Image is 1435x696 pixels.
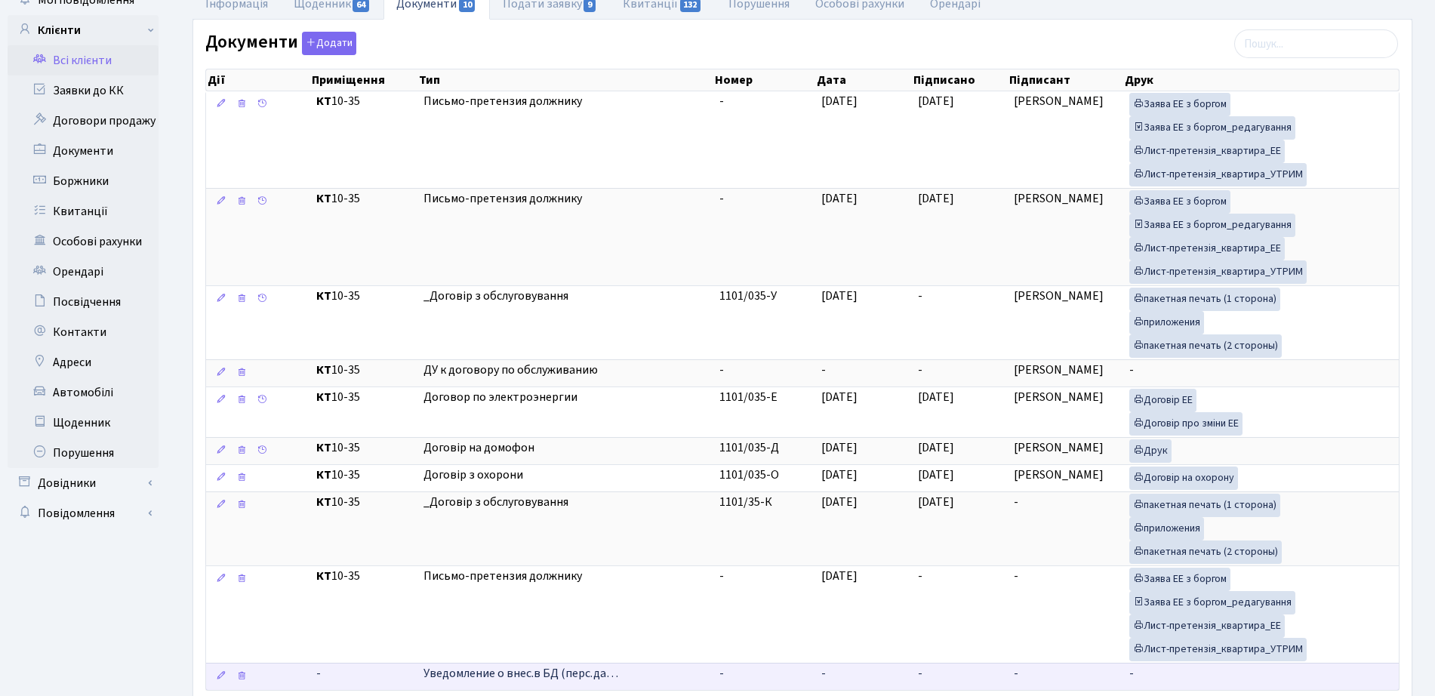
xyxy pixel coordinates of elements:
[1129,412,1243,436] a: Договір про зміни ЕЕ
[1129,467,1238,490] a: Договір на охорону
[316,362,331,378] b: КТ
[316,93,411,110] span: 10-35
[206,69,310,91] th: Дії
[918,568,922,584] span: -
[1014,190,1104,207] span: [PERSON_NAME]
[310,69,417,91] th: Приміщення
[8,377,159,408] a: Автомобілі
[423,494,707,511] span: _Договір з обслуговування
[8,166,159,196] a: Боржники
[316,665,411,682] span: -
[316,494,331,510] b: КТ
[1129,439,1172,463] a: Друк
[423,439,707,457] span: Договір на домофон
[719,439,779,456] span: 1101/035-Д
[8,226,159,257] a: Особові рахунки
[8,75,159,106] a: Заявки до КК
[316,467,411,484] span: 10-35
[918,362,922,378] span: -
[423,288,707,305] span: _Договір з обслуговування
[821,494,858,510] span: [DATE]
[918,288,922,304] span: -
[205,32,356,55] label: Документи
[423,389,707,406] span: Договор по электроэнергии
[316,288,411,305] span: 10-35
[316,93,331,109] b: КТ
[8,106,159,136] a: Договори продажу
[1129,517,1204,540] a: приложения
[316,439,331,456] b: КТ
[316,389,411,406] span: 10-35
[8,196,159,226] a: Квитанції
[821,568,858,584] span: [DATE]
[1129,260,1307,284] a: Лист-претензія_квартира_УТРИМ
[1014,665,1018,682] span: -
[821,467,858,483] span: [DATE]
[719,389,778,405] span: 1101/035-Е
[815,69,912,91] th: Дата
[1129,311,1204,334] a: приложения
[316,494,411,511] span: 10-35
[1129,140,1285,163] a: Лист-претензія_квартира_ЕЕ
[316,568,411,585] span: 10-35
[912,69,1009,91] th: Підписано
[1014,288,1104,304] span: [PERSON_NAME]
[423,665,707,682] span: Уведомление о внес.в БД (перс.да…
[316,568,331,584] b: КТ
[821,190,858,207] span: [DATE]
[1014,439,1104,456] span: [PERSON_NAME]
[8,468,159,498] a: Довідники
[918,467,954,483] span: [DATE]
[316,439,411,457] span: 10-35
[821,93,858,109] span: [DATE]
[1129,389,1196,412] a: Договір ЕЕ
[713,69,815,91] th: Номер
[423,467,707,484] span: Договір з охорони
[1014,362,1104,378] span: [PERSON_NAME]
[1014,467,1104,483] span: [PERSON_NAME]
[918,93,954,109] span: [DATE]
[417,69,713,91] th: Тип
[1129,614,1285,638] a: Лист-претензія_квартира_ЕЕ
[1129,237,1285,260] a: Лист-претензія_квартира_ЕЕ
[719,665,724,682] span: -
[1129,288,1280,311] a: пакетная печать (1 сторона)
[1129,665,1134,682] span: -
[8,287,159,317] a: Посвідчення
[8,257,159,287] a: Орендарі
[8,438,159,468] a: Порушення
[8,317,159,347] a: Контакти
[719,288,777,304] span: 1101/035-У
[1129,214,1295,237] a: Заява ЕЕ з боргом_редагування
[1129,638,1307,661] a: Лист-претензія_квартира_УТРИМ
[719,93,724,109] span: -
[918,494,954,510] span: [DATE]
[719,494,772,510] span: 1101/35-К
[1129,540,1282,564] a: пакетная печать (2 стороны)
[918,389,954,405] span: [DATE]
[1129,494,1280,517] a: пакетная печать (1 сторона)
[821,439,858,456] span: [DATE]
[821,389,858,405] span: [DATE]
[316,389,331,405] b: КТ
[1123,69,1399,91] th: Друк
[8,45,159,75] a: Всі клієнти
[1014,93,1104,109] span: [PERSON_NAME]
[1234,29,1398,58] input: Пошук...
[1129,93,1230,116] a: Заява ЕЕ з боргом
[1014,494,1018,510] span: -
[423,190,707,208] span: Письмо-претензия должнику
[719,467,779,483] span: 1101/035-О
[1008,69,1123,91] th: Підписант
[719,190,724,207] span: -
[1014,389,1104,405] span: [PERSON_NAME]
[316,288,331,304] b: КТ
[8,15,159,45] a: Клієнти
[423,362,707,379] span: ДУ к договору по обслуживанию
[1129,591,1295,614] a: Заява ЕЕ з боргом_редагування
[1129,334,1282,358] a: пакетная печать (2 стороны)
[918,665,922,682] span: -
[1129,163,1307,186] a: Лист-претензія_квартира_УТРИМ
[821,362,826,378] span: -
[719,362,724,378] span: -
